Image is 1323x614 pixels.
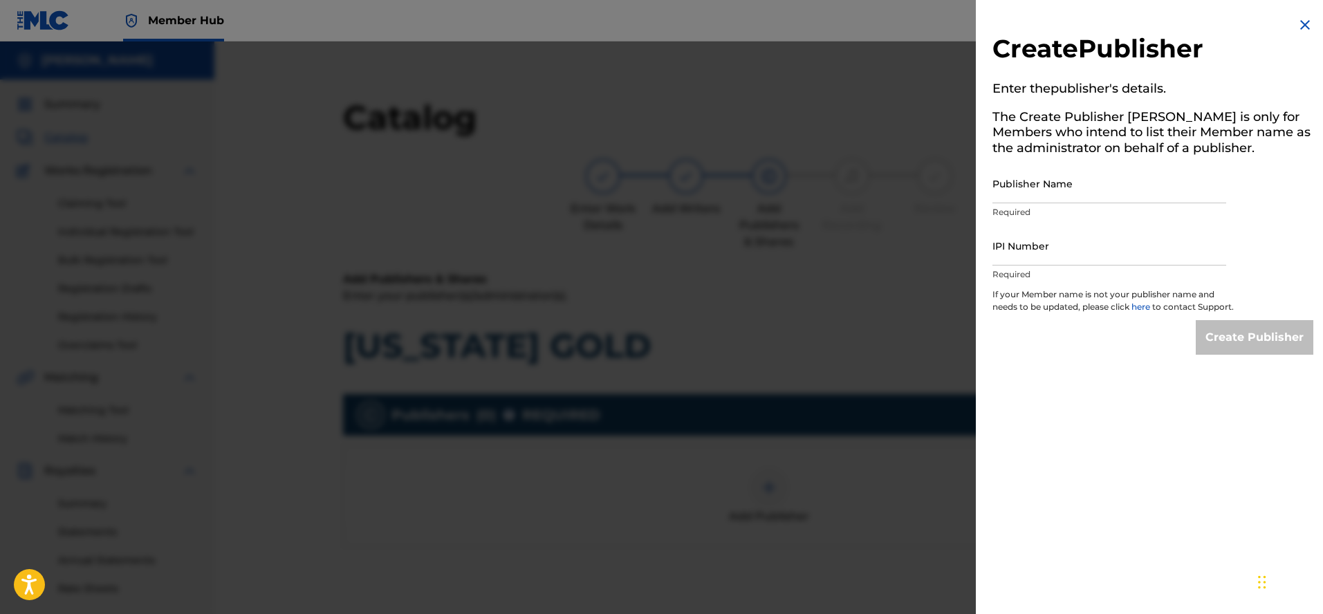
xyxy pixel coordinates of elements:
[992,268,1226,281] p: Required
[1254,548,1323,614] iframe: Chat Widget
[148,12,224,28] span: Member Hub
[1284,402,1323,513] iframe: Resource Center
[992,288,1234,320] p: If your Member name is not your publisher name and needs to be updated, please click to contact S...
[992,77,1313,105] h5: Enter the publisher 's details.
[992,206,1226,218] p: Required
[992,105,1313,165] h5: The Create Publisher [PERSON_NAME] is only for Members who intend to list their Member name as th...
[1258,561,1266,603] div: Drag
[1131,301,1152,312] a: here
[992,33,1313,68] h2: Create Publisher
[123,12,140,29] img: Top Rightsholder
[17,10,70,30] img: MLC Logo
